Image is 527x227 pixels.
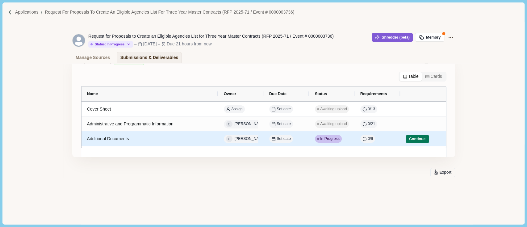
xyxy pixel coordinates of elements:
[158,41,160,47] div: –
[320,107,347,112] span: Awaiting upload
[277,136,291,142] span: Set date
[117,52,182,63] a: Submissions & Deliverables
[399,72,422,81] button: Table
[277,121,291,127] span: Set date
[15,9,39,15] a: Applications
[224,105,245,113] button: Assign
[88,33,334,40] div: Request for Proposals to Create an Eligible Agencies List for Three Year Master Contracts (RFP 20...
[269,135,293,143] button: Set date
[368,136,373,142] span: 0 / 9
[87,103,213,115] div: Cover Sheet
[87,91,98,96] span: Name
[320,121,347,127] span: Awaiting upload
[167,41,212,47] div: Due 21 hours from now
[406,135,429,143] button: Continue
[88,41,133,48] button: Status: In Progress
[368,107,375,112] span: 0 / 13
[422,72,445,81] button: Cards
[226,121,232,127] div: C
[224,120,268,128] button: C[PERSON_NAME]
[368,121,375,127] span: 0 / 21
[7,10,13,15] img: Forward slash icon
[269,91,287,96] span: Due Date
[269,120,293,128] button: Set date
[73,34,85,47] svg: avatar
[120,52,178,63] div: Submissions & Deliverables
[235,121,266,127] span: [PERSON_NAME]
[224,91,236,96] span: Owner
[87,118,213,130] div: Administrative and Programmatic Information
[45,9,294,15] a: Request for Proposals to Create an Eligible Agencies List for Three Year Master Contracts (RFP 20...
[430,168,455,177] button: Export
[360,91,387,96] span: Requirements
[224,135,268,143] button: C[PERSON_NAME]
[76,52,110,63] div: Manage Sources
[90,42,124,46] div: Status: In Progress
[38,10,45,15] img: Forward slash icon
[269,105,293,113] button: Set date
[277,107,291,112] span: Set date
[315,91,327,96] span: Status
[143,41,157,47] div: [DATE]
[134,41,137,47] div: –
[231,107,243,112] span: Assign
[87,133,213,145] div: Additional Documents
[415,33,444,42] button: Memory
[320,136,340,142] span: In Progress
[372,33,413,42] button: Shredder (beta)
[226,136,232,142] div: C
[72,52,114,63] a: Manage Sources
[446,33,455,42] button: Application Actions
[235,136,266,142] span: [PERSON_NAME]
